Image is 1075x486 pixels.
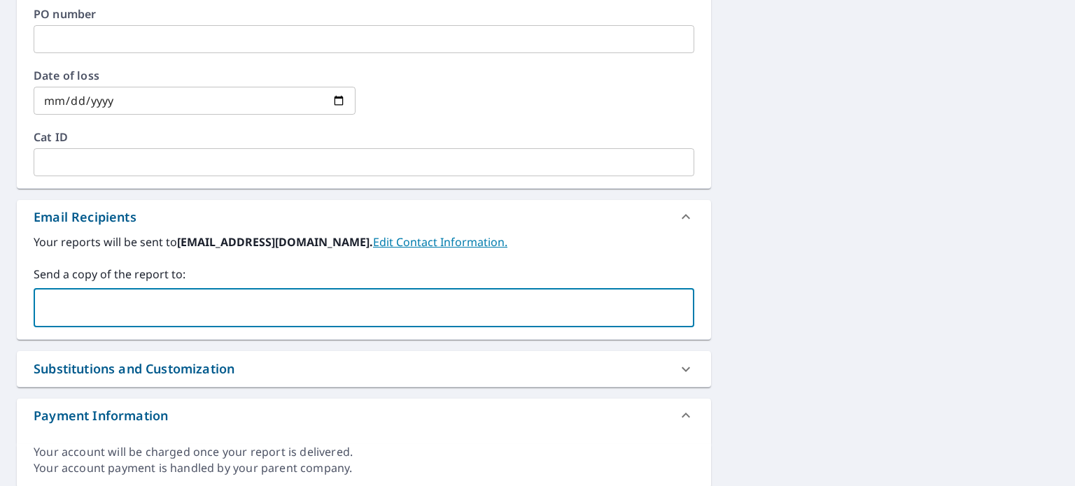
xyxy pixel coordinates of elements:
label: Send a copy of the report to: [34,266,694,283]
label: PO number [34,8,694,20]
div: Your account will be charged once your report is delivered. [34,444,694,460]
label: Date of loss [34,70,356,81]
div: Your account payment is handled by your parent company. [34,460,694,476]
label: Your reports will be sent to [34,234,694,250]
div: Payment Information [17,399,711,432]
div: Substitutions and Customization [34,359,234,378]
div: Substitutions and Customization [17,351,711,387]
a: EditContactInfo [373,234,507,250]
div: Email Recipients [34,208,136,227]
div: Payment Information [34,406,168,425]
div: Email Recipients [17,200,711,234]
b: [EMAIL_ADDRESS][DOMAIN_NAME]. [177,234,373,250]
label: Cat ID [34,131,694,143]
